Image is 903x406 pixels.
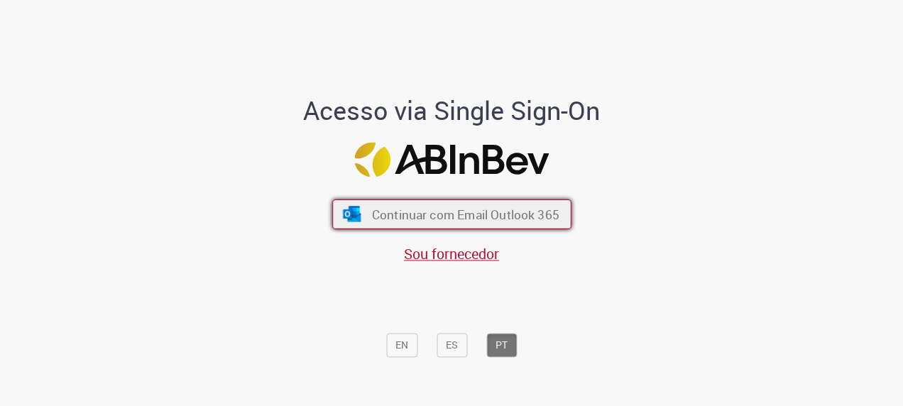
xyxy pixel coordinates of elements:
img: ícone Azure/Microsoft 360 [341,207,362,222]
a: Sou fornecedor [404,244,499,263]
button: PT [486,333,517,357]
img: Logo ABInBev [354,143,549,177]
h1: Acesso via Single Sign-On [255,97,649,126]
button: ícone Azure/Microsoft 360 Continuar com Email Outlook 365 [332,200,571,230]
button: ES [437,333,467,357]
button: EN [386,333,417,357]
span: Continuar com Email Outlook 365 [371,207,559,223]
